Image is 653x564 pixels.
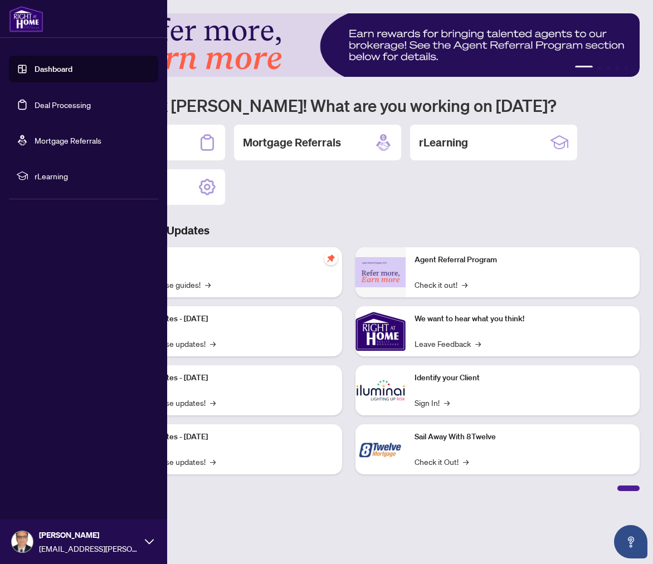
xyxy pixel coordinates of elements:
[415,337,481,350] a: Leave Feedback→
[415,431,631,443] p: Sail Away With 8Twelve
[355,306,406,356] img: We want to hear what you think!
[39,542,139,555] span: [EMAIL_ADDRESS][PERSON_NAME][DOMAIN_NAME]
[606,66,611,70] button: 3
[35,135,101,145] a: Mortgage Referrals
[415,313,631,325] p: We want to hear what you think!
[615,66,620,70] button: 4
[415,396,450,409] a: Sign In!→
[210,455,216,468] span: →
[614,525,647,558] button: Open asap
[58,95,640,116] h1: Welcome back [PERSON_NAME]! What are you working on [DATE]?
[415,372,631,384] p: Identify your Client
[475,337,481,350] span: →
[415,254,631,266] p: Agent Referral Program
[58,223,640,238] h3: Brokerage & Industry Updates
[415,278,467,291] a: Check it out!→
[12,531,33,552] img: Profile Icon
[117,431,333,443] p: Platform Updates - [DATE]
[324,252,338,265] span: pushpin
[9,6,43,32] img: logo
[117,313,333,325] p: Platform Updates - [DATE]
[35,170,150,182] span: rLearning
[355,257,406,288] img: Agent Referral Program
[355,365,406,415] img: Identify your Client
[210,396,216,409] span: →
[444,396,450,409] span: →
[35,64,72,74] a: Dashboard
[117,372,333,384] p: Platform Updates - [DATE]
[624,66,628,70] button: 5
[205,278,211,291] span: →
[243,135,341,150] h2: Mortgage Referrals
[463,455,469,468] span: →
[462,278,467,291] span: →
[117,254,333,266] p: Self-Help
[415,455,469,468] a: Check it Out!→
[58,13,640,77] img: Slide 0
[39,529,139,541] span: [PERSON_NAME]
[210,337,216,350] span: →
[597,66,602,70] button: 2
[35,100,91,110] a: Deal Processing
[575,66,593,70] button: 1
[419,135,468,150] h2: rLearning
[355,424,406,474] img: Sail Away With 8Twelve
